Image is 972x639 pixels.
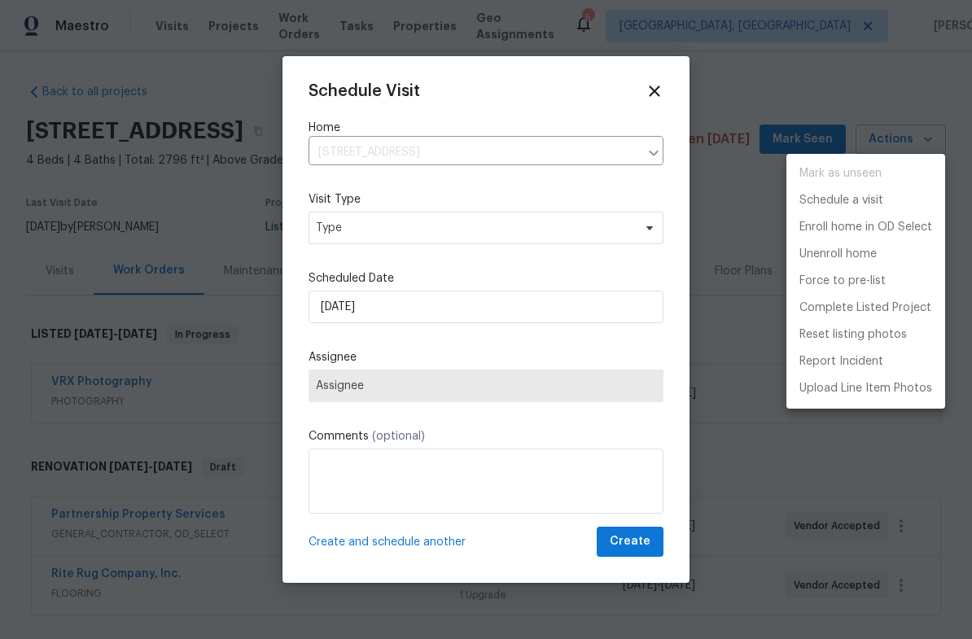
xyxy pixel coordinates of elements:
[799,273,886,290] p: Force to pre-list
[799,192,883,209] p: Schedule a visit
[799,380,932,397] p: Upload Line Item Photos
[799,246,877,263] p: Unenroll home
[799,300,931,317] p: Complete Listed Project
[799,326,907,344] p: Reset listing photos
[799,353,883,370] p: Report Incident
[799,219,932,236] p: Enroll home in OD Select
